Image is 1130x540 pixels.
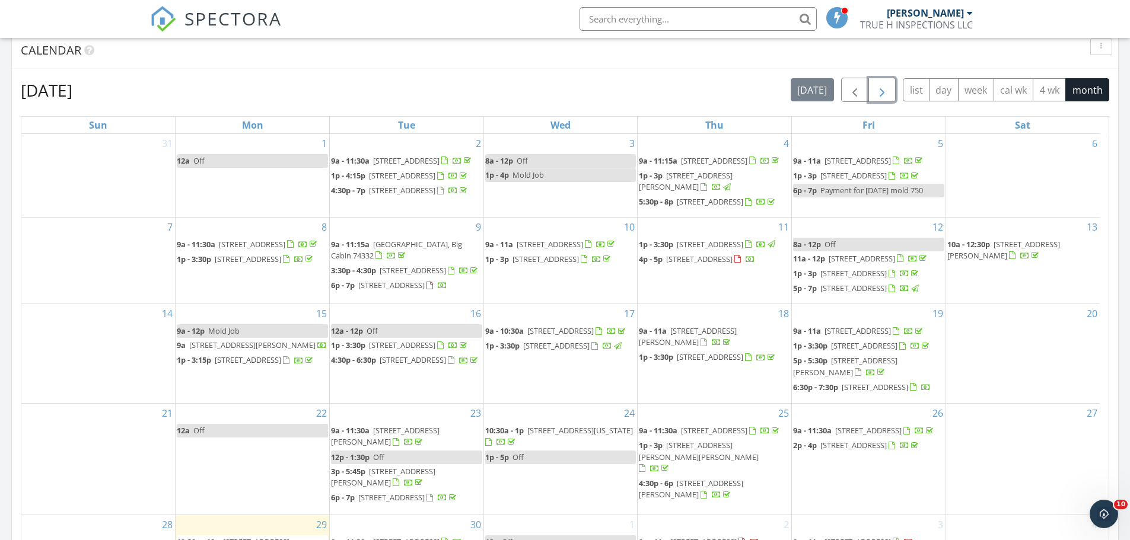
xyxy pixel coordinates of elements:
a: Go to September 7, 2025 [165,218,175,237]
span: 1p - 3p [639,440,663,450]
span: 6:30p - 7:30p [793,382,838,392]
span: 1p - 4p [485,170,509,180]
span: [STREET_ADDRESS] [820,283,887,293]
a: Wednesday [548,117,573,133]
a: Go to September 25, 2025 [776,404,791,423]
span: 1p - 3:30p [639,352,673,362]
td: Go to September 2, 2025 [329,134,483,217]
a: 11a - 12p [STREET_ADDRESS] [793,253,929,264]
span: 1p - 3p [485,254,509,264]
span: [STREET_ADDRESS][PERSON_NAME] [639,170,733,192]
a: 9a - 11:30a [STREET_ADDRESS] [639,424,790,438]
span: [STREET_ADDRESS][PERSON_NAME] [189,340,316,350]
td: Go to September 17, 2025 [483,304,638,404]
button: week [958,78,994,101]
span: 2p - 4p [793,440,817,450]
a: 6:30p - 7:30p [STREET_ADDRESS] [793,382,931,392]
span: 3:30p - 4:30p [331,265,376,276]
span: 9a - 11a [793,155,821,166]
span: [STREET_ADDRESS] [358,280,425,290]
a: 10a - 12:30p [STREET_ADDRESS][PERSON_NAME] [947,238,1099,263]
span: 9a - 11:15a [639,155,677,166]
a: 9a - 11a [STREET_ADDRESS] [793,325,925,336]
span: 5p - 5:30p [793,355,827,366]
img: The Best Home Inspection Software - Spectora [150,6,176,32]
td: Go to September 12, 2025 [792,217,946,303]
span: 1p - 3p [793,268,817,279]
span: 9a - 11:30a [177,239,215,250]
a: SPECTORA [150,16,282,41]
span: 9a [177,340,186,350]
a: 9a - 11:15a [GEOGRAPHIC_DATA], Big Cabin 74332 [331,238,482,263]
a: Go to September 19, 2025 [930,304,946,323]
span: 9a - 10:30a [485,325,524,336]
span: 8a - 12p [793,239,821,250]
span: 1p - 3:30p [331,340,365,350]
td: Go to September 11, 2025 [638,217,792,303]
a: 1p - 4:15p [STREET_ADDRESS] [331,170,469,181]
a: 1p - 3p [STREET_ADDRESS] [485,254,613,264]
span: 9a - 11a [639,325,667,336]
span: 6p - 7p [331,492,355,503]
a: 1p - 3:30p [STREET_ADDRESS] [639,239,777,250]
span: 8a - 12p [485,155,513,166]
a: 5:30p - 8p [STREET_ADDRESS] [639,195,790,209]
a: Go to September 20, 2025 [1084,304,1100,323]
button: month [1065,78,1109,101]
a: 6:30p - 7:30p [STREET_ADDRESS] [793,381,944,395]
span: 5p - 7p [793,283,817,293]
a: Friday [860,117,877,133]
span: [STREET_ADDRESS] [829,253,895,264]
a: Go to September 6, 2025 [1090,134,1100,153]
a: Go to September 13, 2025 [1084,218,1100,237]
a: 3:30p - 4:30p [STREET_ADDRESS] [331,264,482,278]
a: Go to September 27, 2025 [1084,404,1100,423]
a: 9a - 11:15a [STREET_ADDRESS] [639,155,781,166]
span: [STREET_ADDRESS] [380,354,446,365]
a: 9a - 11a [STREET_ADDRESS] [485,238,636,252]
a: Go to September 30, 2025 [468,515,483,534]
input: Search everything... [580,7,817,31]
td: Go to August 31, 2025 [21,134,176,217]
a: 1p - 3p [STREET_ADDRESS] [793,268,921,279]
span: [STREET_ADDRESS] [219,239,285,250]
span: [STREET_ADDRESS] [677,352,743,362]
span: 9a - 11:30a [331,425,370,436]
span: 9a - 11:30a [639,425,677,436]
a: 2p - 4p [STREET_ADDRESS] [793,440,921,450]
span: [STREET_ADDRESS][PERSON_NAME] [793,355,897,377]
a: 1p - 3p [STREET_ADDRESS][PERSON_NAME][PERSON_NAME] [639,440,759,473]
a: 10a - 12:30p [STREET_ADDRESS][PERSON_NAME] [947,239,1060,261]
a: Go to September 22, 2025 [314,404,329,423]
a: 9a - 11:30a [STREET_ADDRESS][PERSON_NAME] [331,424,482,449]
td: Go to September 5, 2025 [792,134,946,217]
a: Go to September 16, 2025 [468,304,483,323]
a: 5p - 7p [STREET_ADDRESS] [793,283,921,293]
a: Go to September 24, 2025 [622,404,637,423]
a: Thursday [703,117,726,133]
a: Go to September 8, 2025 [319,218,329,237]
span: 5:30p - 8p [639,196,673,207]
span: 1p - 3:30p [177,254,211,264]
span: Off [367,325,378,336]
a: 4:30p - 7p [STREET_ADDRESS] [331,184,482,198]
span: [STREET_ADDRESS] [681,425,747,436]
a: 10:30a - 1p [STREET_ADDRESS][US_STATE] [485,425,633,447]
td: Go to September 22, 2025 [176,404,330,515]
td: Go to September 25, 2025 [638,404,792,515]
span: 4:30p - 6p [639,478,673,488]
a: 1p - 3:30p [STREET_ADDRESS] [177,254,315,264]
span: [STREET_ADDRESS] [820,268,887,279]
span: [STREET_ADDRESS] [825,155,891,166]
span: Off [193,425,205,436]
a: 1p - 3p [STREET_ADDRESS] [793,170,921,181]
button: Previous month [841,78,869,102]
span: [STREET_ADDRESS][US_STATE] [527,425,633,436]
span: [STREET_ADDRESS] [380,265,446,276]
span: 4:30p - 6:30p [331,354,376,365]
a: 9a - 11:30a [STREET_ADDRESS] [177,238,328,252]
span: 12a - 12p [331,325,363,336]
a: Go to September 23, 2025 [468,404,483,423]
a: 1p - 3p [STREET_ADDRESS] [485,253,636,267]
a: 9a - 11:30a [STREET_ADDRESS] [331,154,482,168]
